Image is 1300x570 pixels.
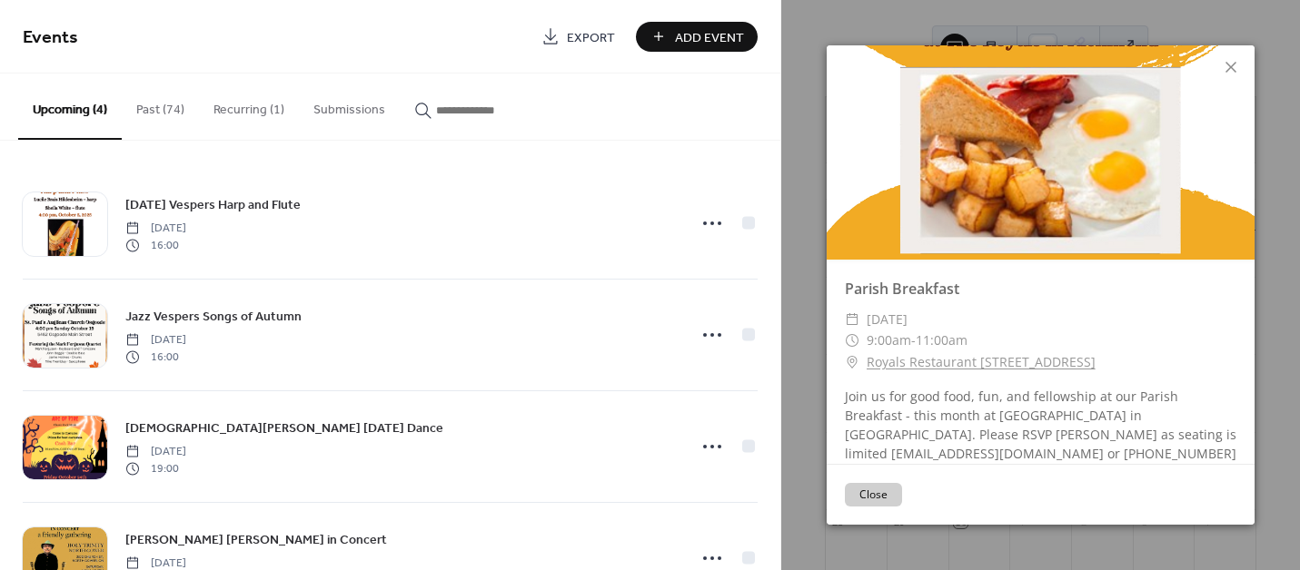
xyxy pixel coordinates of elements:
[528,22,629,52] a: Export
[125,531,387,550] span: [PERSON_NAME] [PERSON_NAME] in Concert
[125,349,186,365] span: 16:00
[125,418,443,438] a: [DEMOGRAPHIC_DATA][PERSON_NAME] [DATE] Dance
[18,74,122,140] button: Upcoming (4)
[827,387,1255,463] div: Join us for good food, fun, and fellowship at our Parish Breakfast - this month at [GEOGRAPHIC_DA...
[845,329,859,351] div: ​
[911,331,916,349] span: -
[125,332,186,349] span: [DATE]
[125,221,186,237] span: [DATE]
[827,278,1255,300] div: Parish Breakfast
[23,20,78,55] span: Events
[867,309,908,330] span: [DATE]
[636,22,758,52] button: Add Event
[845,351,859,373] div: ​
[122,74,199,138] button: Past (74)
[299,74,400,138] button: Submissions
[567,28,615,47] span: Export
[199,74,299,138] button: Recurring (1)
[916,331,968,349] span: 11:00am
[125,306,302,327] a: Jazz Vespers Songs of Autumn
[125,419,443,438] span: [DEMOGRAPHIC_DATA][PERSON_NAME] [DATE] Dance
[125,196,301,215] span: [DATE] Vespers Harp and Flute
[845,309,859,330] div: ​
[125,194,301,215] a: [DATE] Vespers Harp and Flute
[675,28,744,47] span: Add Event
[125,444,186,460] span: [DATE]
[845,483,902,506] button: Close
[125,237,186,253] span: 16:00
[125,308,302,327] span: Jazz Vespers Songs of Autumn
[867,331,911,349] span: 9:00am
[867,351,1096,373] a: Royals Restaurant [STREET_ADDRESS]
[125,460,186,477] span: 19:00
[125,529,387,550] a: [PERSON_NAME] [PERSON_NAME] in Concert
